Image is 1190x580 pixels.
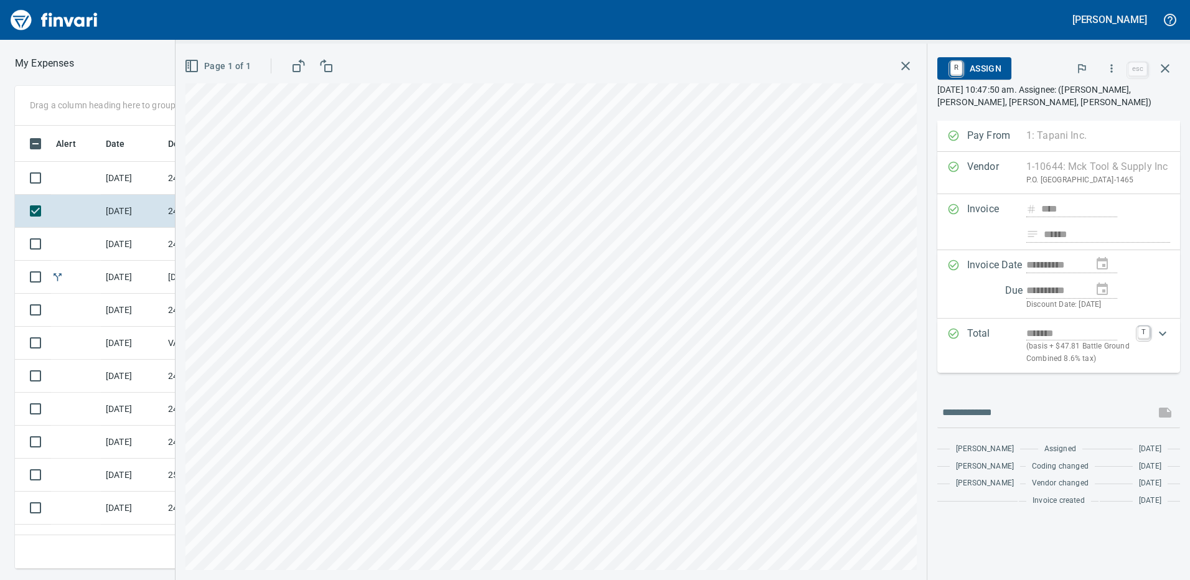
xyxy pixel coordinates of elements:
p: Drag a column heading here to group the table [30,99,212,111]
a: R [950,61,962,75]
span: [PERSON_NAME] [956,443,1014,456]
a: esc [1128,62,1147,76]
a: T [1138,326,1150,339]
td: 243007 [163,426,275,459]
button: Page 1 of 1 [182,55,256,78]
span: [DATE] [1139,495,1161,507]
nav: breadcrumb [15,56,74,71]
td: 243007 [163,393,275,426]
span: Assigned [1044,443,1076,456]
span: Description [168,136,231,151]
span: Alert [56,136,92,151]
td: [DATE] Invoice 243007091825 from Tapani Materials (1-29544) [163,261,275,294]
td: 243008 [163,228,275,261]
span: [DATE] [1139,477,1161,490]
span: Description [168,136,215,151]
span: [DATE] [1139,443,1161,456]
span: This records your message into the invoice and notifies anyone mentioned [1150,398,1180,428]
p: My Expenses [15,56,74,71]
span: Date [106,136,141,151]
span: Page 1 of 1 [187,58,251,74]
td: 243008-4007 [163,162,275,195]
h5: [PERSON_NAME] [1072,13,1147,26]
button: Flag [1068,55,1095,82]
img: Finvari [7,5,101,35]
td: [DATE] [101,162,163,195]
button: [PERSON_NAME] [1069,10,1150,29]
span: [DATE] [1139,461,1161,473]
td: [DATE] [101,228,163,261]
p: [DATE] 10:47:50 am. Assignee: ([PERSON_NAME], [PERSON_NAME], [PERSON_NAME], [PERSON_NAME]) [937,83,1180,108]
button: More [1098,55,1125,82]
td: [DATE] [101,294,163,327]
td: [DATE] [101,393,163,426]
td: [DATE] [101,459,163,492]
td: 251004 [163,459,275,492]
td: 243008 [163,492,275,525]
td: 243008-4007 [163,294,275,327]
span: [PERSON_NAME] [956,461,1014,473]
div: Expand [937,319,1180,373]
td: [DATE] [101,195,163,228]
td: [DATE] [101,426,163,459]
span: Coding changed [1032,461,1089,473]
td: VAC TRUCK [163,327,275,360]
span: Assign [947,58,1001,79]
td: [DATE] [101,327,163,360]
span: Date [106,136,125,151]
td: 243007.14.25 [163,360,275,393]
span: [PERSON_NAME] [956,477,1014,490]
td: 243007 [163,525,275,558]
td: [DATE] [101,261,163,294]
td: [DATE] [101,492,163,525]
span: Invoice created [1033,495,1085,507]
span: Vendor changed [1032,477,1089,490]
td: [DATE] [101,360,163,393]
span: Alert [56,136,76,151]
p: (basis + $47.81 Battle Ground Combined 8.6% tax) [1026,340,1131,365]
span: Split transaction [51,273,64,281]
td: 243007 [163,195,275,228]
td: [DATE] [101,525,163,558]
p: Total [967,326,1026,365]
button: RAssign [937,57,1011,80]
